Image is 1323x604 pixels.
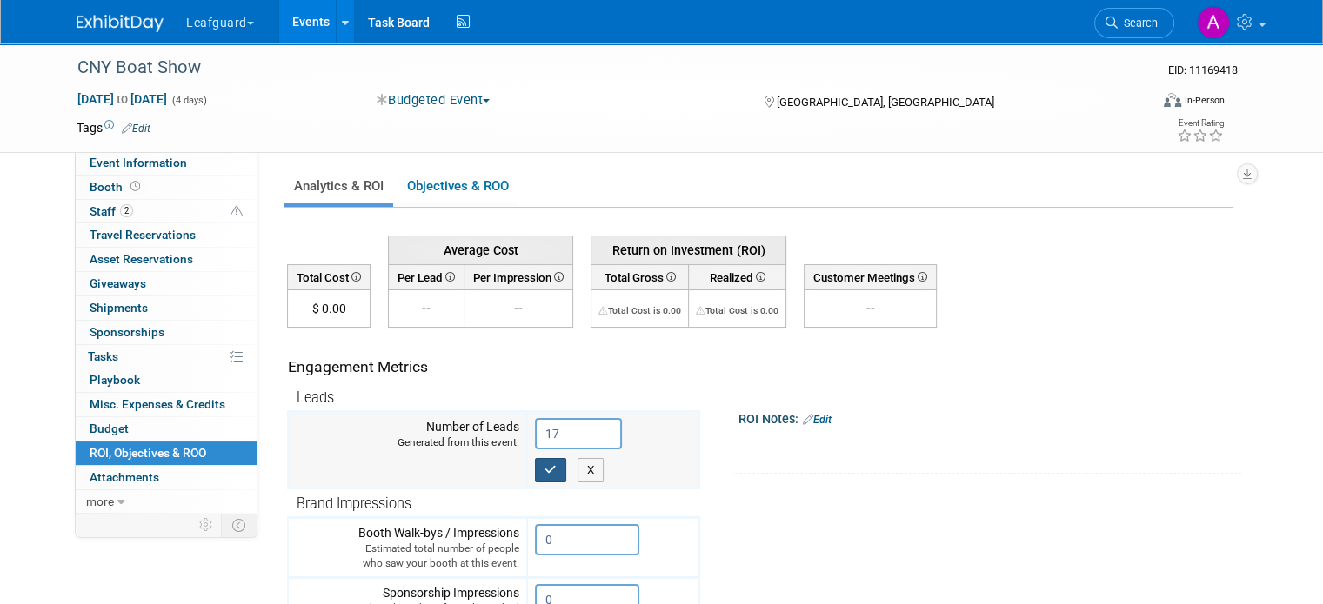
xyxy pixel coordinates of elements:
span: Shipments [90,301,148,315]
span: Booth not reserved yet [127,180,144,193]
span: (4 days) [170,95,207,106]
a: Analytics & ROI [284,169,393,203]
span: Sponsorships [90,325,164,339]
div: Event Rating [1177,119,1224,128]
span: to [114,92,130,106]
span: Staff [90,204,133,218]
td: Tags [77,119,150,136]
span: [GEOGRAPHIC_DATA], [GEOGRAPHIC_DATA] [777,96,994,109]
th: Average Cost [389,236,573,264]
a: more [76,490,257,514]
span: Brand Impressions [297,495,411,512]
span: Search [1118,17,1158,30]
a: Tasks [76,345,257,368]
a: Shipments [76,296,257,320]
td: Personalize Event Tab Strip [191,514,222,536]
span: Attachments [90,470,159,484]
a: Attachments [76,466,257,489]
div: Booth Walk-bys / Impressions [296,524,519,571]
span: -- [422,302,431,315]
span: Travel Reservations [90,228,196,242]
a: Misc. Expenses & Credits [76,393,257,416]
div: Engagement Metrics [288,356,692,378]
div: Estimated total number of people who saw your booth at this event. [296,541,519,571]
a: Budget [76,417,257,441]
span: [DATE] [DATE] [77,91,168,107]
div: Number of Leads [296,418,519,450]
span: Leads [297,389,334,406]
div: In-Person [1184,94,1225,107]
div: -- [812,300,929,317]
span: Potential Scheduling Conflict -- at least one attendee is tagged in another overlapping event. [231,204,243,220]
a: Asset Reservations [76,248,257,271]
a: ROI, Objectives & ROO [76,441,257,465]
th: Realized [689,264,786,289]
span: ROI, Objectives & ROO [90,446,206,460]
span: Event ID: 11169418 [1168,63,1238,76]
div: Generated from this event. [296,435,519,450]
span: more [86,494,114,508]
td: $ 0.00 [288,290,371,328]
th: Total Cost [288,264,371,289]
span: Event Information [90,156,187,169]
th: Per Impression [464,264,573,289]
span: Tasks [88,349,118,363]
td: Toggle Event Tabs [222,514,257,536]
span: Giveaways [90,276,146,290]
a: Playbook [76,368,257,392]
a: Booth [76,176,257,199]
th: Return on Investment (ROI) [591,236,786,264]
a: Travel Reservations [76,223,257,247]
div: The Total Cost for this event needs to be greater than 0.00 in order for ROI to get calculated. S... [696,300,778,317]
span: Misc. Expenses & Credits [90,397,225,411]
img: ExhibitDay [77,15,164,32]
span: 2 [120,204,133,217]
a: Sponsorships [76,321,257,344]
button: Budgeted Event [371,91,498,110]
img: Format-Inperson.png [1164,93,1181,107]
div: CNY Boat Show [71,52,1127,83]
div: Event Format [1055,90,1225,116]
a: Event Information [76,151,257,175]
span: Booth [90,180,144,194]
th: Total Gross [591,264,689,289]
a: Edit [122,123,150,135]
span: Asset Reservations [90,252,193,266]
img: Amy Crawford [1197,6,1230,39]
div: ROI Notes: [738,406,1241,428]
span: Budget [90,421,129,435]
button: X [578,458,605,482]
div: The Total Cost for this event needs to be greater than 0.00 in order for ROI to get calculated. S... [598,300,681,317]
th: Per Lead [389,264,464,289]
a: Giveaways [76,272,257,295]
span: Playbook [90,373,140,387]
a: Search [1094,8,1174,38]
span: -- [514,302,523,315]
th: Customer Meetings [805,264,937,289]
a: Objectives & ROO [397,169,518,203]
a: Edit [803,414,832,426]
a: Staff2 [76,200,257,223]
